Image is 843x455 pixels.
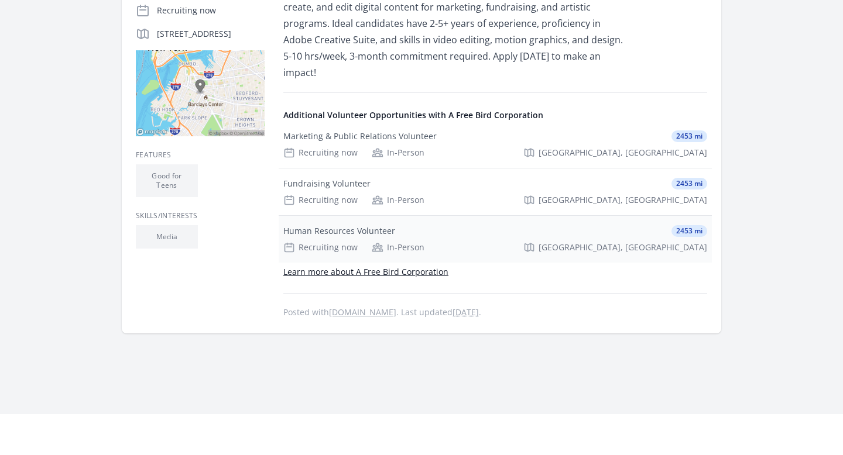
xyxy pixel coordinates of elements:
[372,147,424,158] div: In-Person
[539,194,707,206] span: [GEOGRAPHIC_DATA], [GEOGRAPHIC_DATA]
[283,225,395,237] div: Human Resources Volunteer
[329,306,396,318] a: [DOMAIN_NAME]
[671,130,707,142] span: 2453 mi
[136,225,198,249] li: Media
[671,178,707,189] span: 2453 mi
[283,130,437,142] div: Marketing & Public Relations Volunteer
[279,121,712,168] a: Marketing & Public Relations Volunteer 2453 mi Recruiting now In-Person [GEOGRAPHIC_DATA], [GEOGR...
[157,5,265,16] p: Recruiting now
[372,242,424,253] div: In-Person
[671,225,707,237] span: 2453 mi
[539,242,707,253] span: [GEOGRAPHIC_DATA], [GEOGRAPHIC_DATA]
[372,194,424,206] div: In-Person
[539,147,707,158] span: [GEOGRAPHIC_DATA], [GEOGRAPHIC_DATA]
[157,28,265,40] p: [STREET_ADDRESS]
[136,164,198,197] li: Good for Teens
[283,266,448,277] a: Learn more about A Free Bird Corporation
[283,147,358,158] div: Recruiting now
[283,308,707,317] p: Posted with . Last updated .
[279,216,712,263] a: Human Resources Volunteer 2453 mi Recruiting now In-Person [GEOGRAPHIC_DATA], [GEOGRAPHIC_DATA]
[136,150,265,160] h3: Features
[283,109,707,121] h4: Additional Volunteer Opportunities with A Free Bird Corporation
[136,50,265,136] img: Map
[453,306,479,318] abbr: Tue, Feb 11, 2025 10:55 PM
[283,194,358,206] div: Recruiting now
[283,242,358,253] div: Recruiting now
[283,178,371,189] div: Fundraising Volunteer
[136,211,265,220] h3: Skills/Interests
[279,168,712,215] a: Fundraising Volunteer 2453 mi Recruiting now In-Person [GEOGRAPHIC_DATA], [GEOGRAPHIC_DATA]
